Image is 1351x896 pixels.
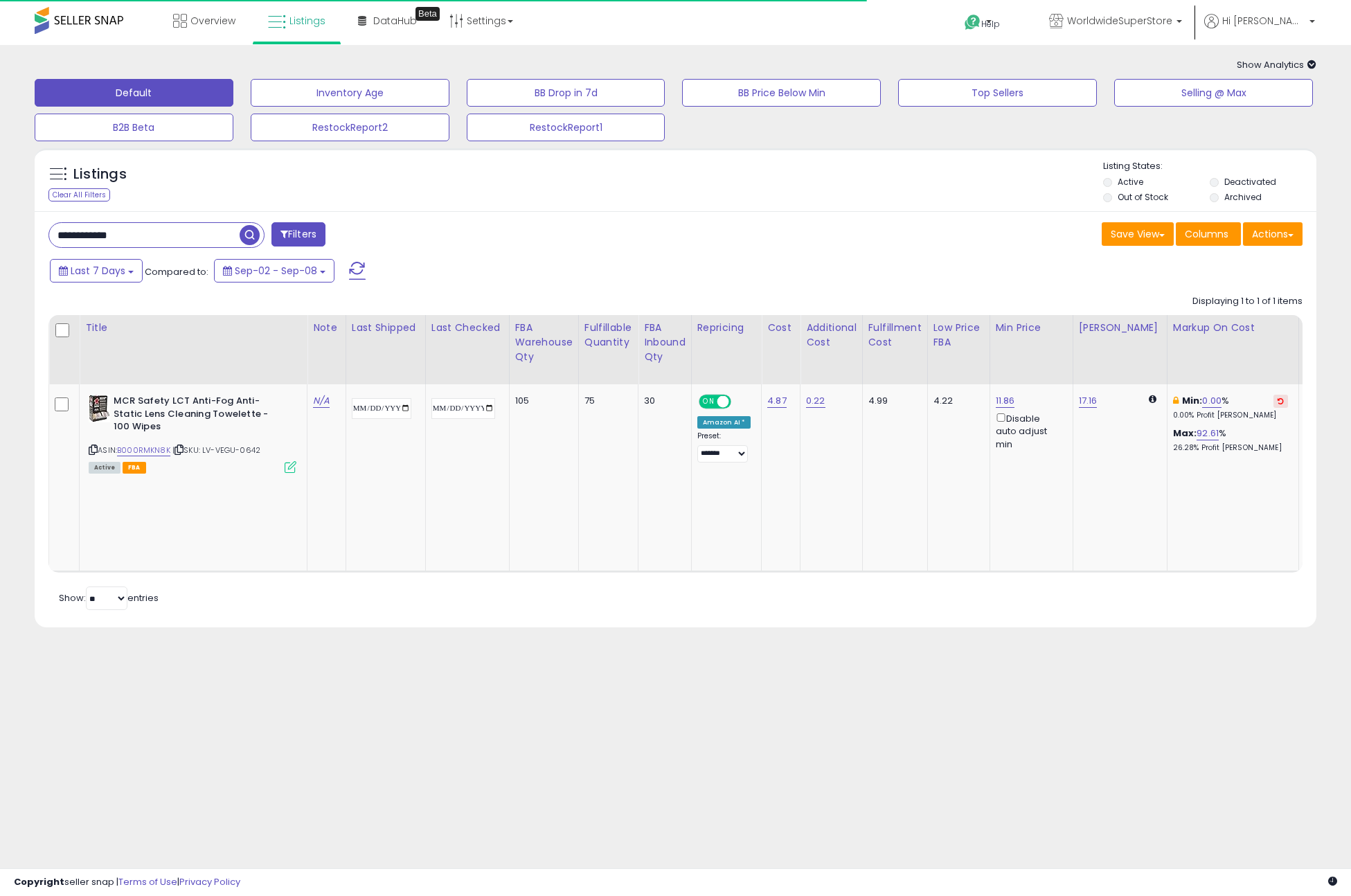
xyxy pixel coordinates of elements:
[584,321,632,350] div: Fulfillable Quantity
[697,416,751,429] div: Amazon AI *
[172,445,260,456] span: | SKU: LV-VEGU-0642
[682,79,881,107] button: BB Price Below Min
[806,321,857,350] div: Additional Cost
[767,394,787,408] a: 4.87
[1118,176,1143,188] label: Active
[964,14,981,31] i: Get Help
[1197,427,1219,440] a: 92.61
[584,395,627,407] div: 75
[35,114,233,141] button: B2B Beta
[1173,427,1288,453] div: %
[1204,14,1315,45] a: Hi [PERSON_NAME]
[898,79,1097,107] button: Top Sellers
[1182,394,1203,407] b: Min:
[352,321,420,335] div: Last Shipped
[1173,395,1288,420] div: %
[117,445,170,456] a: B000RMKN8K
[700,396,717,408] span: ON
[1173,427,1197,440] b: Max:
[71,264,125,278] span: Last 7 Days
[35,79,233,107] button: Default
[1176,222,1241,246] button: Columns
[89,462,120,474] span: All listings currently available for purchase on Amazon
[1173,411,1288,420] p: 0.00% Profit [PERSON_NAME]
[933,321,984,350] div: Low Price FBA
[214,259,334,283] button: Sep-02 - Sep-08
[235,264,317,278] span: Sep-02 - Sep-08
[1114,79,1313,107] button: Selling @ Max
[697,321,756,335] div: Repricing
[89,395,296,472] div: ASIN:
[1102,222,1174,246] button: Save View
[1103,160,1316,173] p: Listing States:
[515,321,573,364] div: FBA Warehouse Qty
[123,462,146,474] span: FBA
[48,188,110,201] div: Clear All Filters
[85,321,301,335] div: Title
[1079,321,1161,335] div: [PERSON_NAME]
[431,321,503,335] div: Last Checked
[954,3,1027,45] a: Help
[1224,191,1262,203] label: Archived
[89,395,110,422] img: 416YNA-vsOL._SL40_.jpg
[1185,227,1228,241] span: Columns
[1222,14,1305,28] span: Hi [PERSON_NAME]
[1079,394,1098,408] a: 17.16
[933,395,979,407] div: 4.22
[114,395,282,437] b: MCR Safety LCT Anti-Fog Anti-Static Lens Cleaning Towelette - 100 Wipes
[251,114,449,141] button: RestockReport2
[425,315,509,384] th: CSV column name: cust_attr_2_Last Checked
[1067,14,1172,28] span: WorldwideSuperStore
[145,265,208,278] span: Compared to:
[313,394,330,408] a: N/A
[415,7,440,21] div: Tooltip anchor
[1192,295,1303,308] div: Displaying 1 to 1 of 1 items
[313,321,340,335] div: Note
[515,395,568,407] div: 105
[1173,321,1293,335] div: Markup on Cost
[996,321,1067,335] div: Min Price
[996,394,1015,408] a: 11.86
[289,14,325,28] span: Listings
[346,315,425,384] th: CSV column name: cust_attr_1_Last Shipped
[868,395,917,407] div: 4.99
[767,321,794,335] div: Cost
[806,394,825,408] a: 0.22
[1118,191,1168,203] label: Out of Stock
[1202,394,1222,408] a: 0.00
[728,396,751,408] span: OFF
[467,79,665,107] button: BB Drop in 7d
[697,431,751,463] div: Preset:
[73,165,127,184] h5: Listings
[644,395,681,407] div: 30
[644,321,686,364] div: FBA inbound Qty
[1237,58,1316,71] span: Show Analytics
[868,321,922,350] div: Fulfillment Cost
[373,14,417,28] span: DataHub
[59,591,159,604] span: Show: entries
[467,114,665,141] button: RestockReport1
[190,14,235,28] span: Overview
[1173,443,1288,453] p: 26.28% Profit [PERSON_NAME]
[50,259,143,283] button: Last 7 Days
[251,79,449,107] button: Inventory Age
[1243,222,1303,246] button: Actions
[981,18,1000,30] span: Help
[996,411,1062,451] div: Disable auto adjust min
[1167,315,1298,384] th: The percentage added to the cost of goods (COGS) that forms the calculator for Min & Max prices.
[1224,176,1276,188] label: Deactivated
[271,222,325,247] button: Filters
